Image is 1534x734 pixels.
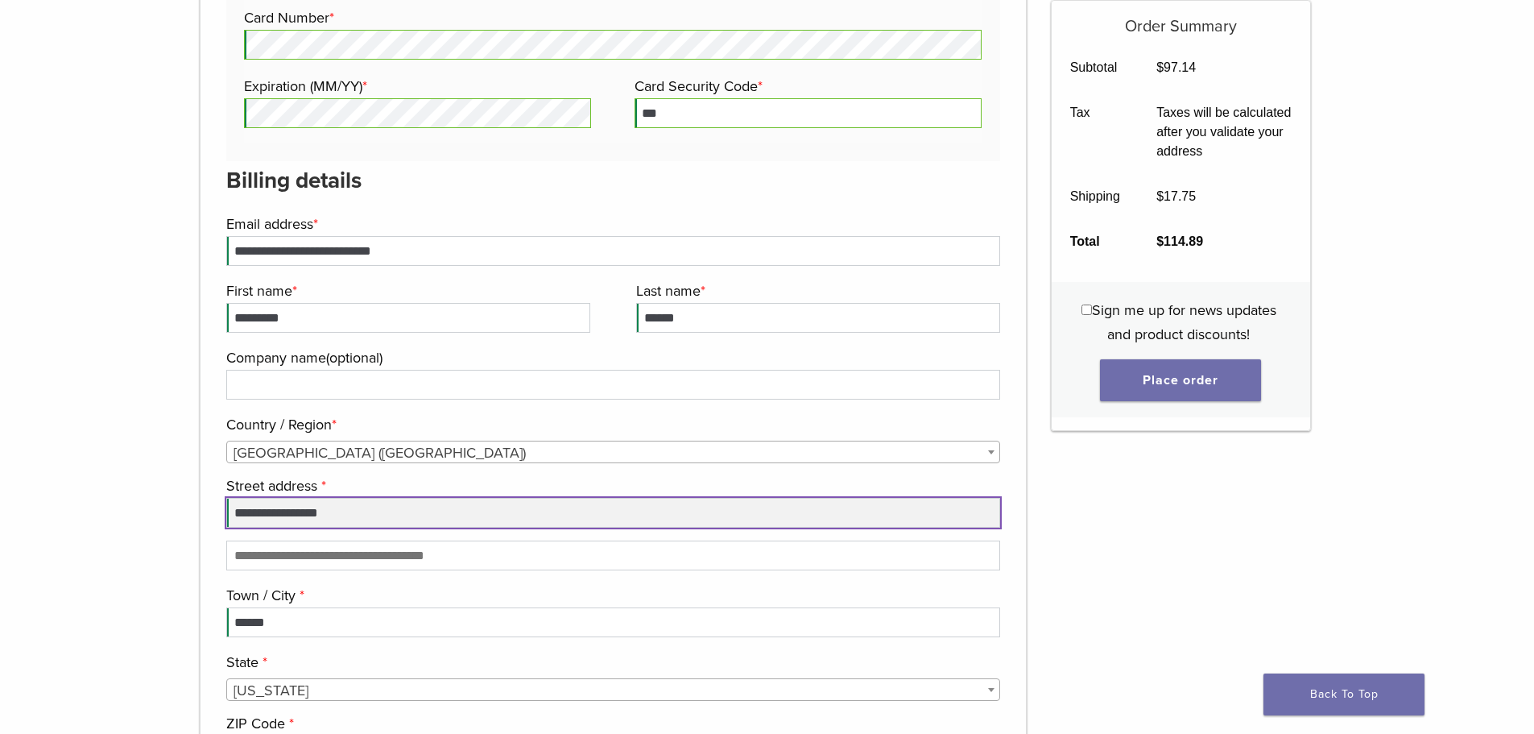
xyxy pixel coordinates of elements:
[227,442,1000,464] span: United States (US)
[226,583,997,608] label: Town / City
[1052,1,1310,36] h5: Order Summary
[1263,674,1424,715] a: Back To Top
[226,474,997,498] label: Street address
[1156,60,1196,74] bdi: 97.14
[227,679,1000,702] span: South Carolina
[636,279,996,303] label: Last name
[1156,60,1164,74] span: $
[226,441,1001,463] span: Country / Region
[1052,174,1139,219] th: Shipping
[326,349,382,367] span: (optional)
[1156,189,1196,203] bdi: 17.75
[1052,219,1139,264] th: Total
[1100,359,1261,401] button: Place order
[244,6,978,30] label: Card Number
[226,678,1001,701] span: State
[635,74,978,98] label: Card Security Code
[226,279,586,303] label: First name
[1156,234,1164,248] span: $
[226,161,1001,200] h3: Billing details
[1081,305,1092,315] input: Sign me up for news updates and product discounts!
[244,74,587,98] label: Expiration (MM/YY)
[1156,189,1164,203] span: $
[226,346,997,370] label: Company name
[1139,90,1310,174] td: Taxes will be calculated after you validate your address
[1052,45,1139,90] th: Subtotal
[1156,234,1203,248] bdi: 114.89
[1052,90,1139,174] th: Tax
[1092,301,1276,343] span: Sign me up for news updates and product discounts!
[226,212,997,236] label: Email address
[226,413,997,437] label: Country / Region
[226,650,997,674] label: State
